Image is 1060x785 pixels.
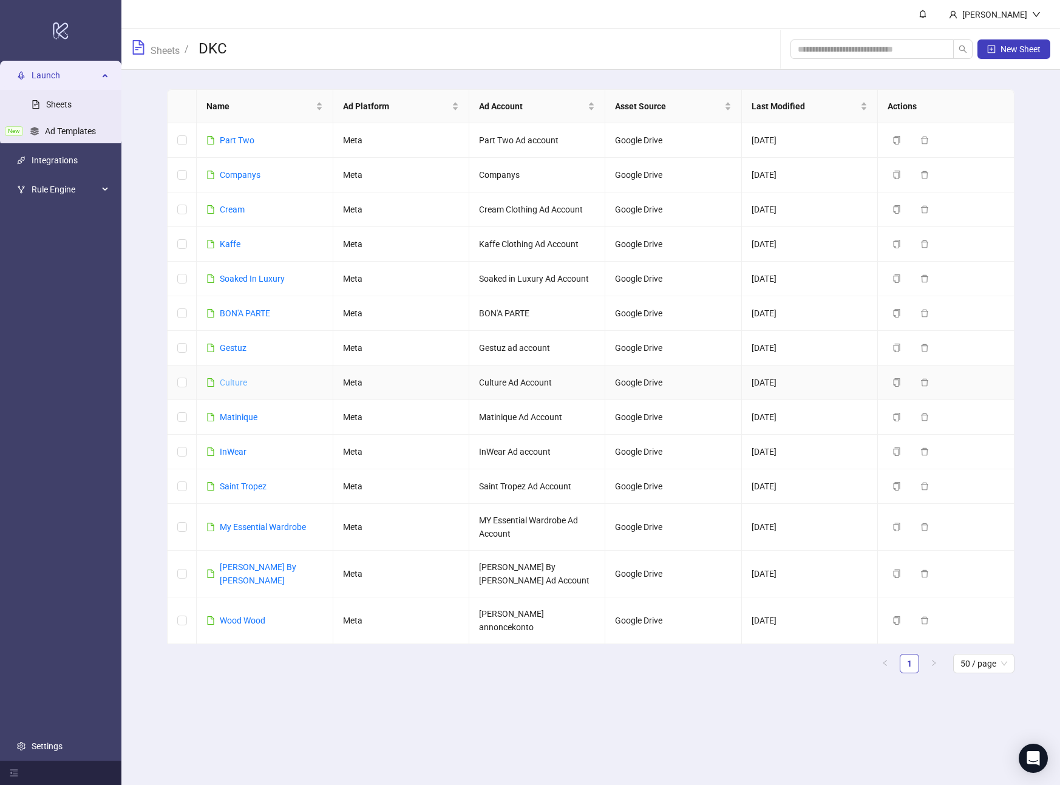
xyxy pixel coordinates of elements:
[206,569,215,578] span: file
[469,90,605,123] th: Ad Account
[206,447,215,456] span: file
[185,39,189,59] li: /
[742,296,878,331] td: [DATE]
[605,597,741,644] td: Google Drive
[960,654,1007,673] span: 50 / page
[333,597,469,644] td: Meta
[333,400,469,435] td: Meta
[469,597,605,644] td: [PERSON_NAME] annoncekonto
[333,90,469,123] th: Ad Platform
[605,400,741,435] td: Google Drive
[220,447,246,457] a: InWear
[333,435,469,469] td: Meta
[919,10,927,18] span: bell
[605,158,741,192] td: Google Drive
[742,192,878,227] td: [DATE]
[930,659,937,667] span: right
[333,123,469,158] td: Meta
[605,123,741,158] td: Google Drive
[920,136,929,144] span: delete
[605,227,741,262] td: Google Drive
[742,597,878,644] td: [DATE]
[333,296,469,331] td: Meta
[605,435,741,469] td: Google Drive
[333,365,469,400] td: Meta
[949,10,957,19] span: user
[469,469,605,504] td: Saint Tropez Ad Account
[479,100,585,113] span: Ad Account
[220,481,267,491] a: Saint Tropez
[197,90,333,123] th: Name
[615,100,721,113] span: Asset Source
[605,504,741,551] td: Google Drive
[892,274,901,283] span: copy
[469,262,605,296] td: Soaked in Luxury Ad Account
[605,262,741,296] td: Google Drive
[742,262,878,296] td: [DATE]
[32,155,78,165] a: Integrations
[220,274,285,284] a: Soaked In Luxury
[32,177,98,202] span: Rule Engine
[206,309,215,318] span: file
[920,309,929,318] span: delete
[333,331,469,365] td: Meta
[752,100,858,113] span: Last Modified
[892,171,901,179] span: copy
[45,126,96,136] a: Ad Templates
[920,413,929,421] span: delete
[206,482,215,491] span: file
[469,331,605,365] td: Gestuz ad account
[17,71,25,80] span: rocket
[605,90,741,123] th: Asset Source
[333,192,469,227] td: Meta
[333,504,469,551] td: Meta
[878,90,1014,123] th: Actions
[469,192,605,227] td: Cream Clothing Ad Account
[892,447,901,456] span: copy
[920,569,929,578] span: delete
[959,45,967,53] span: search
[892,378,901,387] span: copy
[742,365,878,400] td: [DATE]
[469,296,605,331] td: BON'A PARTE
[32,741,63,751] a: Settings
[605,296,741,331] td: Google Drive
[333,158,469,192] td: Meta
[742,90,878,123] th: Last Modified
[220,135,254,145] a: Part Two
[206,240,215,248] span: file
[892,482,901,491] span: copy
[957,8,1032,21] div: [PERSON_NAME]
[742,158,878,192] td: [DATE]
[892,616,901,625] span: copy
[605,365,741,400] td: Google Drive
[892,205,901,214] span: copy
[892,344,901,352] span: copy
[220,522,306,532] a: My Essential Wardrobe
[742,331,878,365] td: [DATE]
[10,769,18,777] span: menu-fold
[148,43,182,56] a: Sheets
[469,227,605,262] td: Kaffe Clothing Ad Account
[206,378,215,387] span: file
[1032,10,1041,19] span: down
[131,40,146,55] span: file-text
[469,365,605,400] td: Culture Ad Account
[920,344,929,352] span: delete
[920,482,929,491] span: delete
[900,654,919,673] a: 1
[220,412,257,422] a: Matinique
[920,240,929,248] span: delete
[924,654,943,673] li: Next Page
[953,654,1014,673] div: Page Size
[882,659,889,667] span: left
[32,63,98,87] span: Launch
[892,136,901,144] span: copy
[605,551,741,597] td: Google Drive
[469,504,605,551] td: MY Essential Wardrobe Ad Account
[469,123,605,158] td: Part Two Ad account
[206,205,215,214] span: file
[333,551,469,597] td: Meta
[1019,744,1048,773] div: Open Intercom Messenger
[924,654,943,673] button: right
